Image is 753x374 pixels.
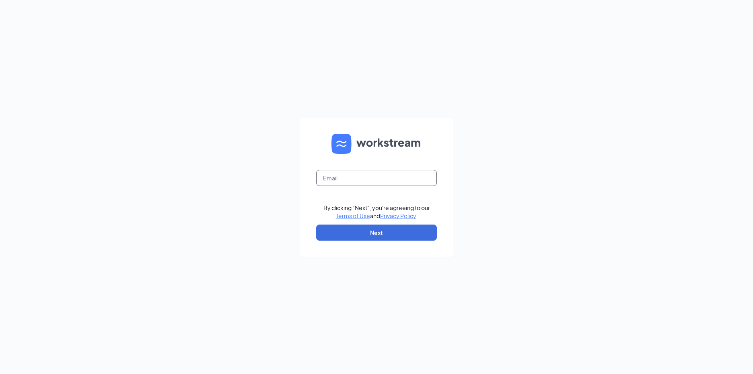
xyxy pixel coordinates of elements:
button: Next [316,225,437,241]
img: WS logo and Workstream text [331,134,422,154]
a: Terms of Use [336,212,370,219]
input: Email [316,170,437,186]
a: Privacy Policy [380,212,416,219]
div: By clicking "Next", you're agreeing to our and . [323,204,430,220]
